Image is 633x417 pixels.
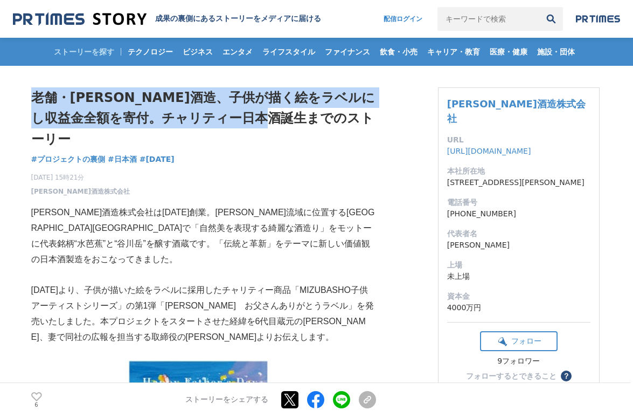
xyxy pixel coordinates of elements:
a: エンタメ [218,38,257,66]
dd: [STREET_ADDRESS][PERSON_NAME] [447,177,590,188]
h1: 老舗・[PERSON_NAME]酒造、子供が描く絵をラベルにし収益金全額を寄付。チャリティー日本酒誕生までのストーリー [31,87,376,149]
span: ？ [562,372,570,380]
span: 施設・団体 [533,47,579,57]
span: ファイナンス [321,47,374,57]
a: 飲食・小売 [375,38,422,66]
div: 9フォロワー [480,357,558,366]
a: 施設・団体 [533,38,579,66]
button: フォロー [480,331,558,351]
img: prtimes [576,15,620,23]
span: #[DATE] [140,154,175,164]
a: #プロジェクトの裏側 [31,154,106,165]
a: 医療・健康 [485,38,532,66]
dd: 4000万円 [447,302,590,313]
dt: URL [447,134,590,146]
dt: 資本金 [447,291,590,302]
a: #[DATE] [140,154,175,165]
dt: 本社所在地 [447,166,590,177]
span: ビジネス [178,47,217,57]
a: 配信ログイン [373,7,433,31]
span: #日本酒 [108,154,137,164]
p: 6 [31,402,42,408]
a: #日本酒 [108,154,137,165]
a: テクノロジー [123,38,177,66]
input: キーワードで検索 [437,7,539,31]
dd: 未上場 [447,271,590,282]
span: [DATE] 15時21分 [31,173,130,182]
span: テクノロジー [123,47,177,57]
button: 検索 [539,7,563,31]
a: [PERSON_NAME]酒造株式会社 [31,187,130,196]
span: #プロジェクトの裏側 [31,154,106,164]
button: ？ [561,371,572,381]
span: エンタメ [218,47,257,57]
img: 成果の裏側にあるストーリーをメディアに届ける [13,12,147,26]
span: 飲食・小売 [375,47,422,57]
a: ライフスタイル [258,38,319,66]
a: 成果の裏側にあるストーリーをメディアに届ける 成果の裏側にあるストーリーをメディアに届ける [13,12,321,26]
div: フォローするとできること [466,372,557,380]
a: [URL][DOMAIN_NAME] [447,147,531,155]
p: [DATE]より、子供が描いた絵をラベルに採用したチャリティー商品「MIZUBASHO子供アーティストシリーズ」の第1弾「[PERSON_NAME] お父さんありがとうラベル」を発売いたしました... [31,283,376,345]
dt: 代表者名 [447,228,590,240]
a: ビジネス [178,38,217,66]
p: [PERSON_NAME]酒造株式会社は[DATE]創業。[PERSON_NAME]流域に位置する[GEOGRAPHIC_DATA][GEOGRAPHIC_DATA]で「自然美を表現する綺麗な酒... [31,205,376,267]
dt: 上場 [447,259,590,271]
p: ストーリーをシェアする [185,395,268,405]
a: ファイナンス [321,38,374,66]
a: [PERSON_NAME]酒造株式会社 [447,98,586,124]
h2: 成果の裏側にあるストーリーをメディアに届ける [155,14,321,24]
dd: [PERSON_NAME] [447,240,590,251]
span: ライフスタイル [258,47,319,57]
a: キャリア・教育 [423,38,484,66]
dt: 電話番号 [447,197,590,208]
span: 医療・健康 [485,47,532,57]
dd: [PHONE_NUMBER] [447,208,590,220]
span: キャリア・教育 [423,47,484,57]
